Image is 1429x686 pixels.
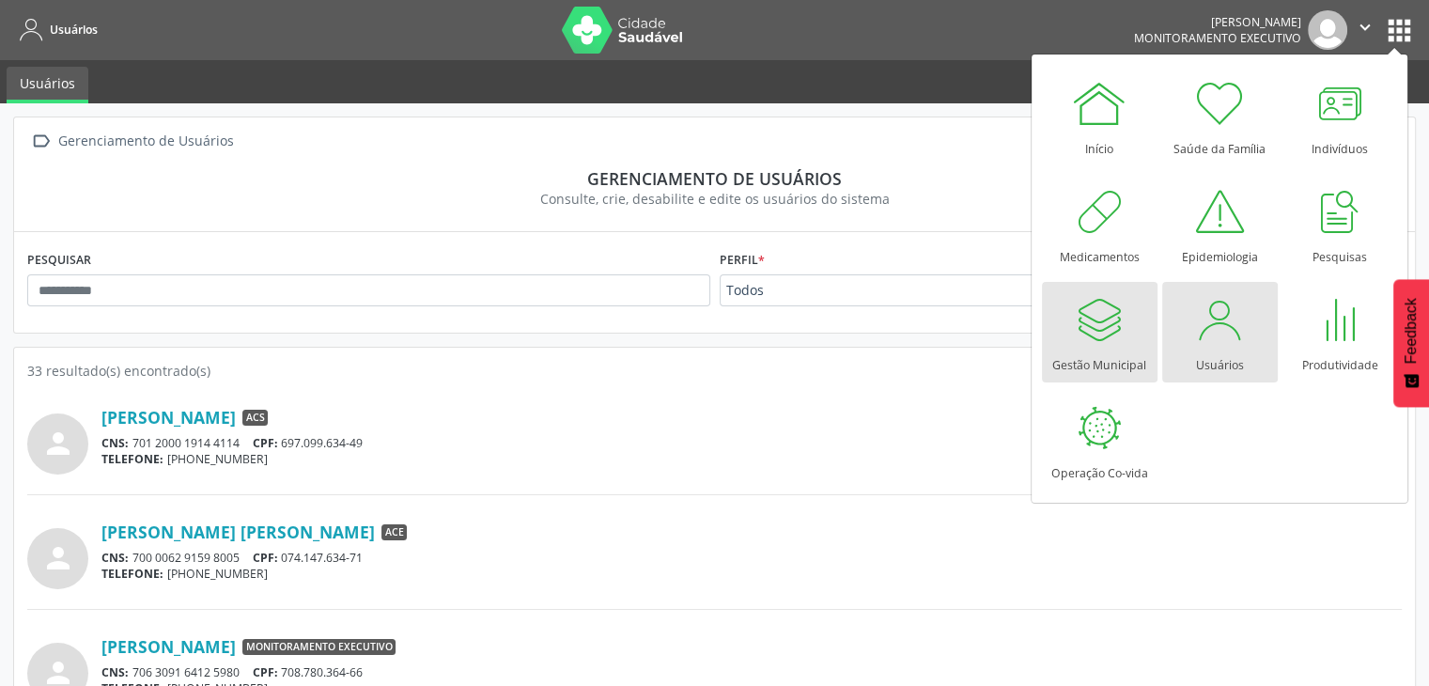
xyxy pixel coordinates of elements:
[1308,10,1347,50] img: img
[1134,30,1301,46] span: Monitoramento Executivo
[50,22,98,38] span: Usuários
[101,664,1402,680] div: 706 3091 6412 5980 708.780.364-66
[726,281,1017,300] span: Todos
[1282,282,1398,382] a: Produtividade
[7,67,88,103] a: Usuários
[27,128,237,155] a:  Gerenciamento de Usuários
[13,14,98,45] a: Usuários
[101,451,1402,467] div: [PHONE_NUMBER]
[1355,17,1375,38] i: 
[1282,66,1398,166] a: Indivíduos
[41,541,75,575] i: person
[1134,14,1301,30] div: [PERSON_NAME]
[101,566,163,582] span: TELEFONE:
[242,639,396,656] span: Monitoramento Executivo
[1162,66,1278,166] a: Saúde da Família
[40,189,1389,209] div: Consulte, crie, desabilite e edite os usuários do sistema
[27,245,91,274] label: PESQUISAR
[1347,10,1383,50] button: 
[27,128,54,155] i: 
[54,128,237,155] div: Gerenciamento de Usuários
[41,427,75,460] i: person
[381,524,407,541] span: ACE
[1042,174,1157,274] a: Medicamentos
[253,664,278,680] span: CPF:
[101,636,236,657] a: [PERSON_NAME]
[101,550,129,566] span: CNS:
[1042,390,1157,491] a: Operação Co-vida
[40,168,1389,189] div: Gerenciamento de usuários
[1403,298,1420,364] span: Feedback
[253,550,278,566] span: CPF:
[101,664,129,680] span: CNS:
[1383,14,1416,47] button: apps
[101,435,129,451] span: CNS:
[242,410,268,427] span: ACS
[720,245,765,274] label: Perfil
[253,435,278,451] span: CPF:
[101,522,375,542] a: [PERSON_NAME] [PERSON_NAME]
[1162,282,1278,382] a: Usuários
[1042,66,1157,166] a: Início
[1393,279,1429,407] button: Feedback - Mostrar pesquisa
[101,435,1402,451] div: 701 2000 1914 4114 697.099.634-49
[101,407,236,428] a: [PERSON_NAME]
[101,566,1402,582] div: [PHONE_NUMBER]
[101,451,163,467] span: TELEFONE:
[27,361,1402,381] div: 33 resultado(s) encontrado(s)
[1282,174,1398,274] a: Pesquisas
[1042,282,1157,382] a: Gestão Municipal
[1162,174,1278,274] a: Epidemiologia
[101,550,1402,566] div: 700 0062 9159 8005 074.147.634-71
